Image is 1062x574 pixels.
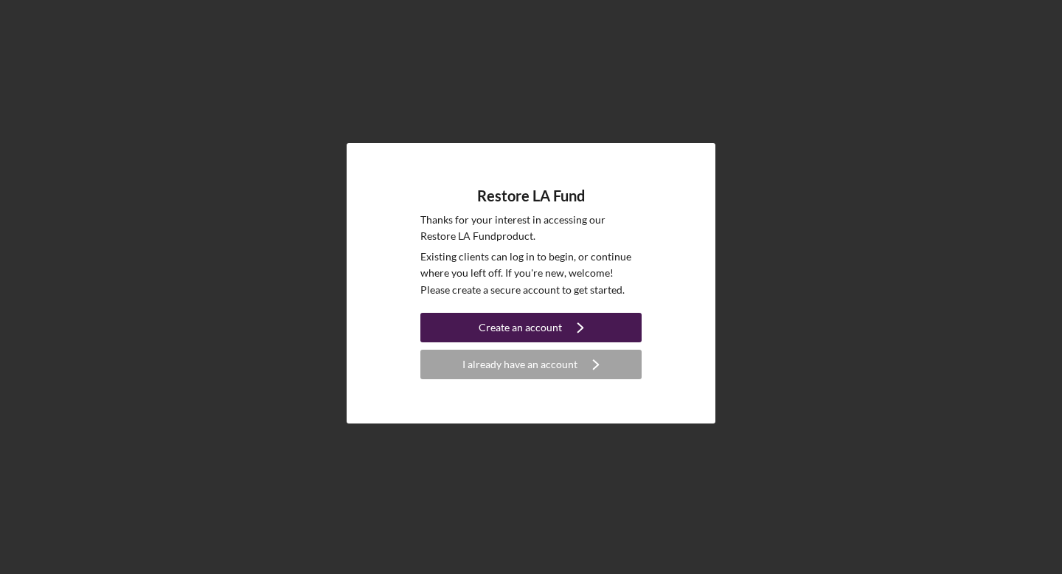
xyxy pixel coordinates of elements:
div: I already have an account [462,350,577,379]
h4: Restore LA Fund [477,187,585,204]
a: Create an account [420,313,642,346]
div: Create an account [479,313,562,342]
p: Thanks for your interest in accessing our Restore LA Fund product. [420,212,642,245]
button: I already have an account [420,350,642,379]
p: Existing clients can log in to begin, or continue where you left off. If you're new, welcome! Ple... [420,249,642,298]
button: Create an account [420,313,642,342]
